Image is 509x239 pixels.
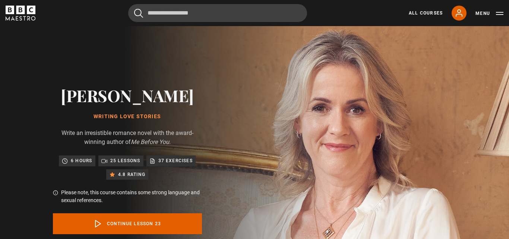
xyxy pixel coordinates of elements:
[134,9,143,18] button: Submit the search query
[6,6,35,21] svg: BBC Maestro
[53,86,202,105] h2: [PERSON_NAME]
[128,4,307,22] input: Search
[158,157,193,164] p: 37 exercises
[131,138,169,145] i: Me Before You
[71,157,92,164] p: 6 hours
[409,10,443,16] a: All Courses
[61,189,202,204] p: Please note, this course contains some strong language and sexual references.
[53,129,202,147] p: Write an irresistible romance novel with the award-winning author of .
[110,157,140,164] p: 25 lessons
[53,213,202,234] a: Continue lesson 23
[118,171,145,178] p: 4.8 rating
[53,114,202,120] h1: Writing Love Stories
[475,10,503,17] button: Toggle navigation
